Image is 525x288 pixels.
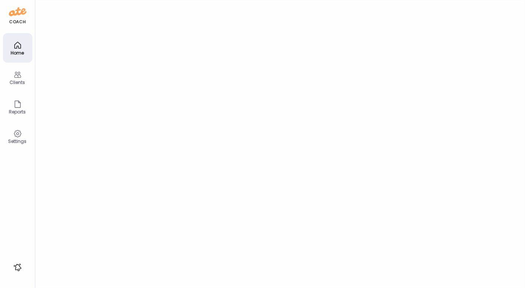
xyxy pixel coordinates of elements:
img: ate [9,6,26,18]
div: Settings [4,139,31,144]
div: coach [9,19,26,25]
div: Home [4,50,31,55]
div: Reports [4,109,31,114]
div: Clients [4,80,31,85]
